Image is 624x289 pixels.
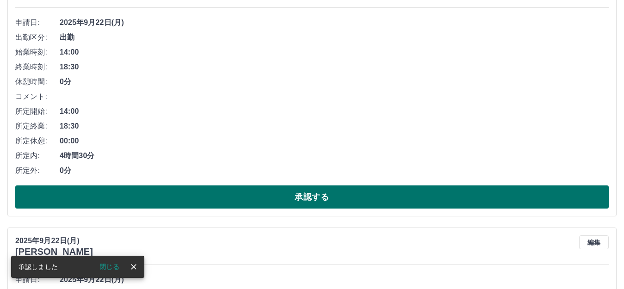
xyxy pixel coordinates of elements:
[15,76,60,87] span: 休憩時間:
[15,235,93,246] p: 2025年9月22日(月)
[60,32,609,43] span: 出勤
[19,258,58,275] div: 承認しました
[60,150,609,161] span: 4時間30分
[60,274,609,285] span: 2025年9月22日(月)
[60,106,609,117] span: 14:00
[60,61,609,73] span: 18:30
[15,121,60,132] span: 所定終業:
[15,246,93,257] h3: [PERSON_NAME]
[15,135,60,147] span: 所定休憩:
[92,260,127,274] button: 閉じる
[15,47,60,58] span: 始業時刻:
[15,150,60,161] span: 所定内:
[15,185,609,209] button: 承認する
[15,274,60,285] span: 申請日:
[60,17,609,28] span: 2025年9月22日(月)
[127,260,141,274] button: close
[15,106,60,117] span: 所定開始:
[60,121,609,132] span: 18:30
[15,165,60,176] span: 所定外:
[15,32,60,43] span: 出勤区分:
[60,47,609,58] span: 14:00
[15,91,60,102] span: コメント:
[60,76,609,87] span: 0分
[15,61,60,73] span: 終業時刻:
[15,17,60,28] span: 申請日:
[60,165,609,176] span: 0分
[579,235,609,249] button: 編集
[60,135,609,147] span: 00:00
